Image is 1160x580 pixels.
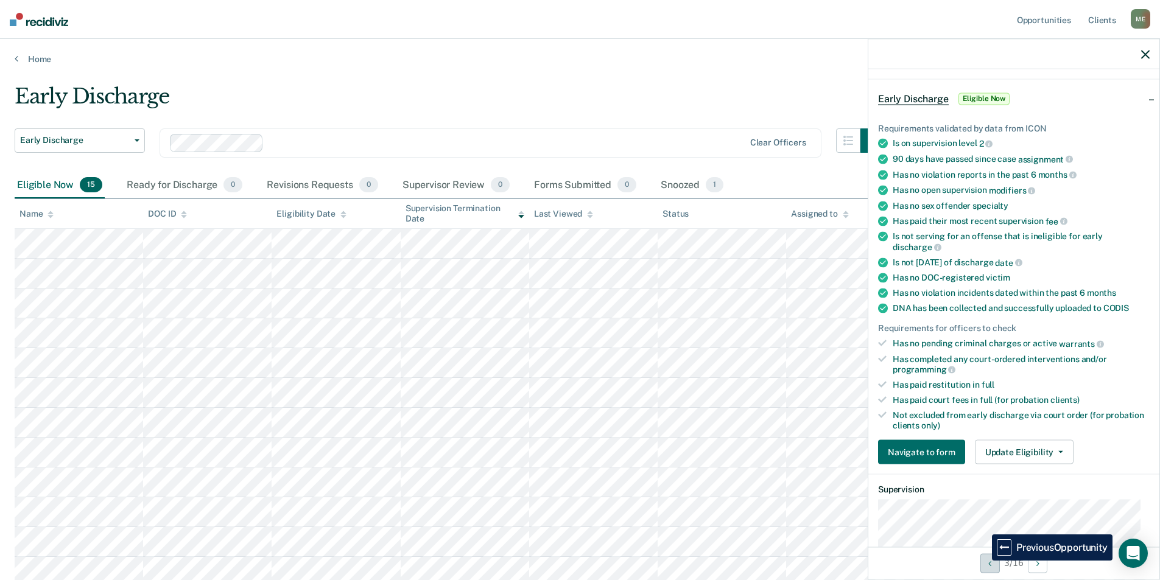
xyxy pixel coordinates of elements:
[15,54,1145,65] a: Home
[491,177,510,193] span: 0
[868,547,1159,579] div: 3 / 16
[223,177,242,193] span: 0
[658,172,726,199] div: Snoozed
[989,186,1036,195] span: modifiers
[1038,170,1077,180] span: months
[148,209,187,219] div: DOC ID
[878,93,949,105] span: Early Discharge
[1103,303,1129,313] span: CODIS
[893,365,955,374] span: programming
[124,172,245,199] div: Ready for Discharge
[893,410,1150,430] div: Not excluded from early discharge via court order (for probation clients
[893,380,1150,390] div: Has paid restitution in
[979,139,993,148] span: 2
[15,172,105,199] div: Eligible Now
[1028,553,1047,573] button: Next Opportunity
[893,154,1150,165] div: 90 days have passed since case
[1059,339,1104,349] span: warrants
[534,209,593,219] div: Last Viewed
[15,84,885,119] div: Early Discharge
[982,380,994,390] span: full
[893,354,1150,374] div: Has completed any court-ordered interventions and/or
[1131,9,1150,29] div: M E
[791,209,848,219] div: Assigned to
[878,440,965,464] button: Navigate to form
[264,172,380,199] div: Revisions Requests
[80,177,102,193] span: 15
[1050,395,1080,405] span: clients)
[1018,154,1073,164] span: assignment
[750,138,806,148] div: Clear officers
[359,177,378,193] span: 0
[19,209,54,219] div: Name
[1087,288,1116,298] span: months
[400,172,513,199] div: Supervisor Review
[10,13,68,26] img: Recidiviz
[1046,216,1067,226] span: fee
[868,79,1159,118] div: Early DischargeEligible Now
[20,135,130,145] span: Early Discharge
[706,177,723,193] span: 1
[893,303,1150,313] div: DNA has been collected and successfully uploaded to
[893,395,1150,405] div: Has paid court fees in full (for probation
[893,215,1150,226] div: Has paid their most recent supervision
[958,93,1010,105] span: Eligible Now
[986,273,1010,282] span: victim
[878,323,1150,334] div: Requirements for officers to check
[878,440,970,464] a: Navigate to form link
[980,553,1000,573] button: Previous Opportunity
[893,338,1150,349] div: Has no pending criminal charges or active
[995,257,1022,267] span: date
[617,177,636,193] span: 0
[893,231,1150,252] div: Is not serving for an offense that is ineligible for early
[893,185,1150,196] div: Has no open supervision
[663,209,689,219] div: Status
[878,484,1150,495] dt: Supervision
[921,420,940,430] span: only)
[893,273,1150,283] div: Has no DOC-registered
[893,169,1150,180] div: Has no violation reports in the past 6
[878,123,1150,133] div: Requirements validated by data from ICON
[975,440,1074,464] button: Update Eligibility
[532,172,639,199] div: Forms Submitted
[276,209,346,219] div: Eligibility Date
[893,200,1150,211] div: Has no sex offender
[893,138,1150,149] div: Is on supervision level
[1119,539,1148,568] div: Open Intercom Messenger
[972,200,1008,210] span: specialty
[893,288,1150,298] div: Has no violation incidents dated within the past 6
[893,257,1150,268] div: Is not [DATE] of discharge
[893,242,941,252] span: discharge
[406,203,524,224] div: Supervision Termination Date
